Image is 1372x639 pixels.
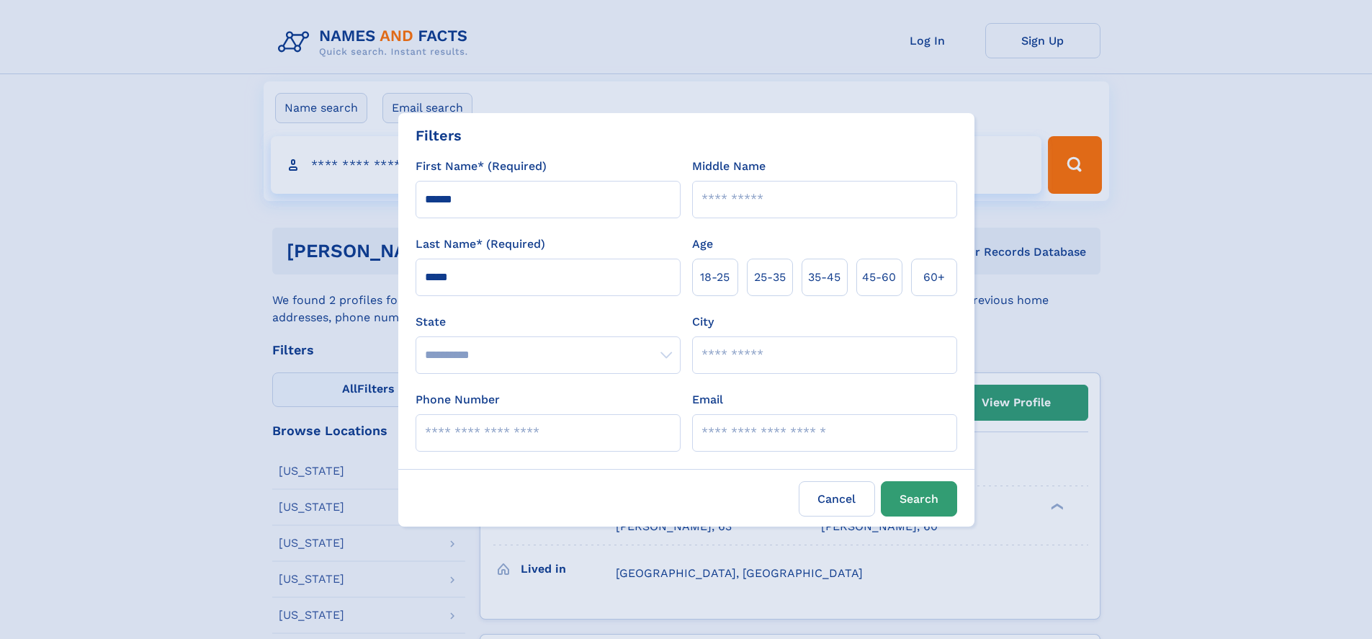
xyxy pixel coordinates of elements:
[799,481,875,517] label: Cancel
[692,236,713,253] label: Age
[692,391,723,408] label: Email
[808,269,840,286] span: 35‑45
[692,158,766,175] label: Middle Name
[862,269,896,286] span: 45‑60
[416,391,500,408] label: Phone Number
[416,158,547,175] label: First Name* (Required)
[416,313,681,331] label: State
[416,125,462,146] div: Filters
[923,269,945,286] span: 60+
[416,236,545,253] label: Last Name* (Required)
[754,269,786,286] span: 25‑35
[700,269,730,286] span: 18‑25
[881,481,957,517] button: Search
[692,313,714,331] label: City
